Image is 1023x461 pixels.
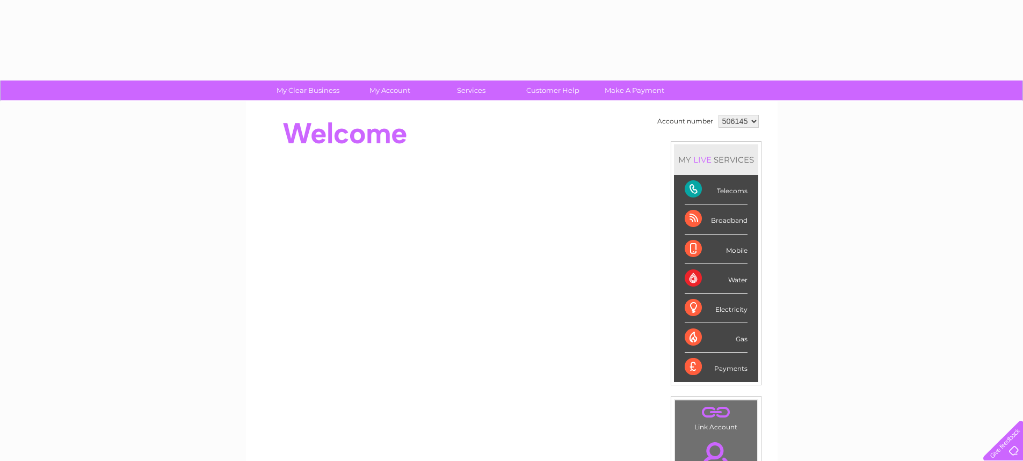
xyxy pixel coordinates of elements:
div: MY SERVICES [674,144,758,175]
a: . [678,403,754,422]
div: Payments [685,353,748,382]
a: My Account [345,81,434,100]
a: Services [427,81,516,100]
div: Mobile [685,235,748,264]
div: Water [685,264,748,294]
td: Account number [655,112,716,130]
a: My Clear Business [264,81,352,100]
div: LIVE [691,155,714,165]
div: Electricity [685,294,748,323]
a: Make A Payment [590,81,679,100]
td: Link Account [674,400,758,434]
div: Broadband [685,204,748,234]
a: Customer Help [509,81,597,100]
div: Telecoms [685,175,748,204]
div: Gas [685,323,748,353]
